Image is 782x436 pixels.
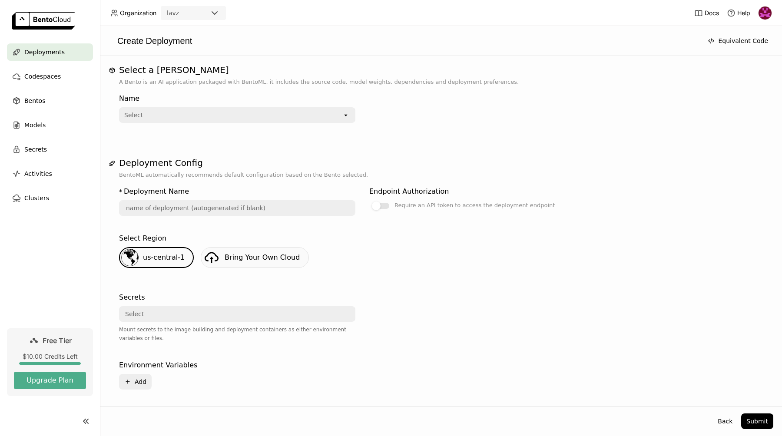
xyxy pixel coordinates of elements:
[201,247,309,268] a: Bring Your Own Cloud
[119,247,194,268] div: us-central-1
[119,65,763,75] h1: Select a [PERSON_NAME]
[124,111,143,119] div: Select
[125,310,144,318] div: Select
[7,43,93,61] a: Deployments
[712,413,738,429] button: Back
[119,93,355,104] div: Name
[741,413,773,429] button: Submit
[7,92,93,109] a: Bentos
[143,253,185,261] span: us-central-1
[7,189,93,207] a: Clusters
[119,158,763,168] h1: Deployment Config
[7,68,93,85] a: Codespaces
[14,353,86,360] div: $10.00 Credits Left
[7,165,93,182] a: Activities
[119,374,152,390] button: Add
[369,186,449,197] div: Endpoint Authorization
[109,35,699,47] div: Create Deployment
[394,200,555,211] div: Require an API token to access the deployment endpoint
[7,116,93,134] a: Models
[737,9,750,17] span: Help
[12,12,75,30] img: logo
[119,360,197,370] div: Environment Variables
[119,325,355,343] div: Mount secrets to the image building and deployment containers as either environment variables or ...
[759,7,772,20] img: Lavanya Seetharaman
[119,78,763,86] p: A Bento is an AI application packaged with BentoML, it includes the source code, model weights, d...
[24,168,52,179] span: Activities
[24,120,46,130] span: Models
[7,141,93,158] a: Secrets
[342,112,349,119] svg: open
[24,193,49,203] span: Clusters
[119,292,145,303] div: Secrets
[727,9,750,17] div: Help
[24,96,45,106] span: Bentos
[124,378,131,385] svg: Plus
[24,144,47,155] span: Secrets
[14,372,86,389] button: Upgrade Plan
[43,336,72,345] span: Free Tier
[7,328,93,396] a: Free Tier$10.00 Credits LeftUpgrade Plan
[167,9,179,17] div: lavz
[694,9,719,17] a: Docs
[119,171,763,179] p: BentoML automatically recommends default configuration based on the Bento selected.
[24,71,61,82] span: Codespaces
[225,253,300,261] span: Bring Your Own Cloud
[705,9,719,17] span: Docs
[124,186,189,197] div: Deployment Name
[120,9,156,17] span: Organization
[120,201,355,215] input: name of deployment (autogenerated if blank)
[24,47,65,57] span: Deployments
[180,9,181,18] input: Selected lavz.
[702,33,773,49] button: Equivalent Code
[119,233,166,244] div: Select Region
